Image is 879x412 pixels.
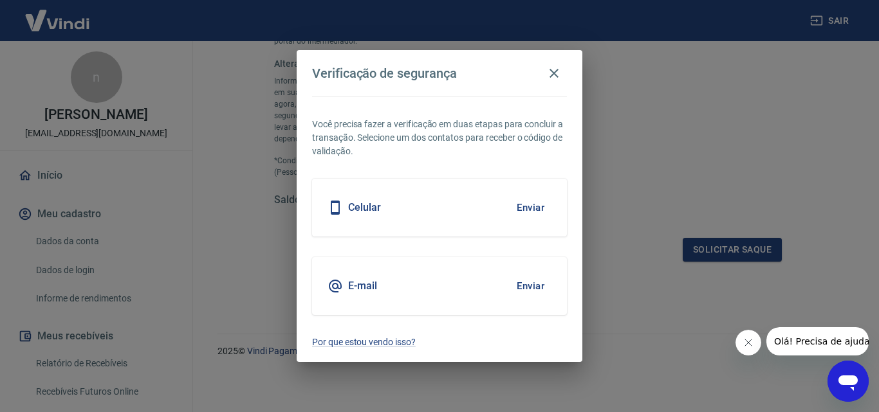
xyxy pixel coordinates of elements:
iframe: Fechar mensagem [736,330,761,355]
button: Enviar [510,194,551,221]
h5: Celular [348,201,381,214]
h5: E-mail [348,280,377,292]
button: Enviar [510,273,551,300]
iframe: Mensagem da empresa [766,327,869,355]
span: Olá! Precisa de ajuda? [8,9,108,19]
iframe: Botão para abrir a janela de mensagens [828,361,869,402]
p: Você precisa fazer a verificação em duas etapas para concluir a transação. Selecione um dos conta... [312,118,567,158]
a: Por que estou vendo isso? [312,336,567,349]
h4: Verificação de segurança [312,66,457,81]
